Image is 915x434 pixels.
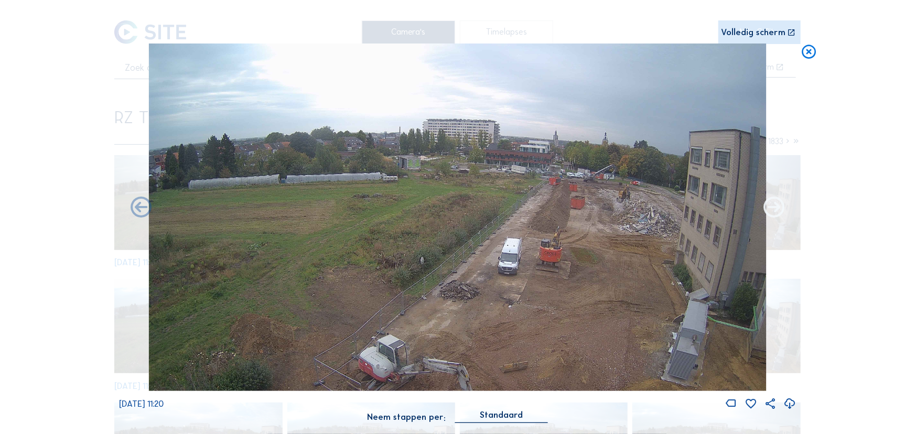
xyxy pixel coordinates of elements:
[455,410,548,422] div: Standaard
[149,44,767,390] img: Image
[128,196,154,221] i: Forward
[119,399,164,409] span: [DATE] 11:20
[367,413,446,421] div: Neem stappen per:
[722,28,786,37] div: Volledig scherm
[480,410,523,420] div: Standaard
[762,196,787,221] i: Back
